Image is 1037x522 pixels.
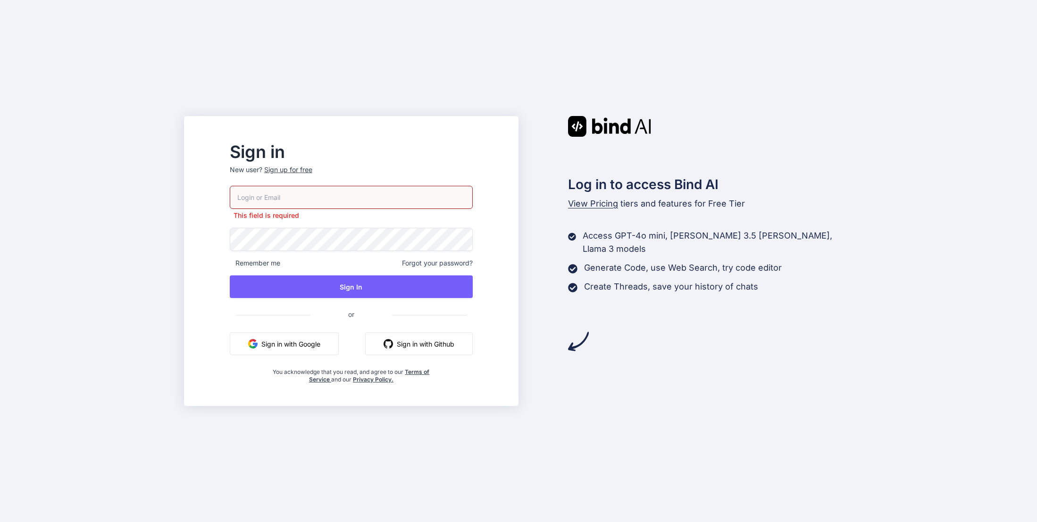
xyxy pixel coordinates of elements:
[568,174,853,194] h2: Log in to access Bind AI
[310,303,392,326] span: or
[230,258,280,268] span: Remember me
[230,332,339,355] button: Sign in with Google
[230,165,473,186] p: New user?
[248,339,258,348] img: google
[365,332,473,355] button: Sign in with Github
[583,229,853,256] p: Access GPT-4o mini, [PERSON_NAME] 3.5 [PERSON_NAME], Llama 3 models
[384,339,393,348] img: github
[402,258,473,268] span: Forgot your password?
[230,275,473,298] button: Sign In
[230,186,473,209] input: Login or Email
[264,165,312,174] div: Sign up for free
[584,261,782,274] p: Generate Code, use Web Search, try code editor
[568,331,589,352] img: arrow
[309,368,430,383] a: Terms of Service
[270,363,433,383] div: You acknowledge that you read, and agree to our and our
[568,197,853,210] p: tiers and features for Free Tier
[568,199,618,208] span: View Pricing
[584,280,758,293] p: Create Threads, save your history of chats
[230,211,473,220] p: This field is required
[353,376,393,383] a: Privacy Policy.
[568,116,651,137] img: Bind AI logo
[230,144,473,159] h2: Sign in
